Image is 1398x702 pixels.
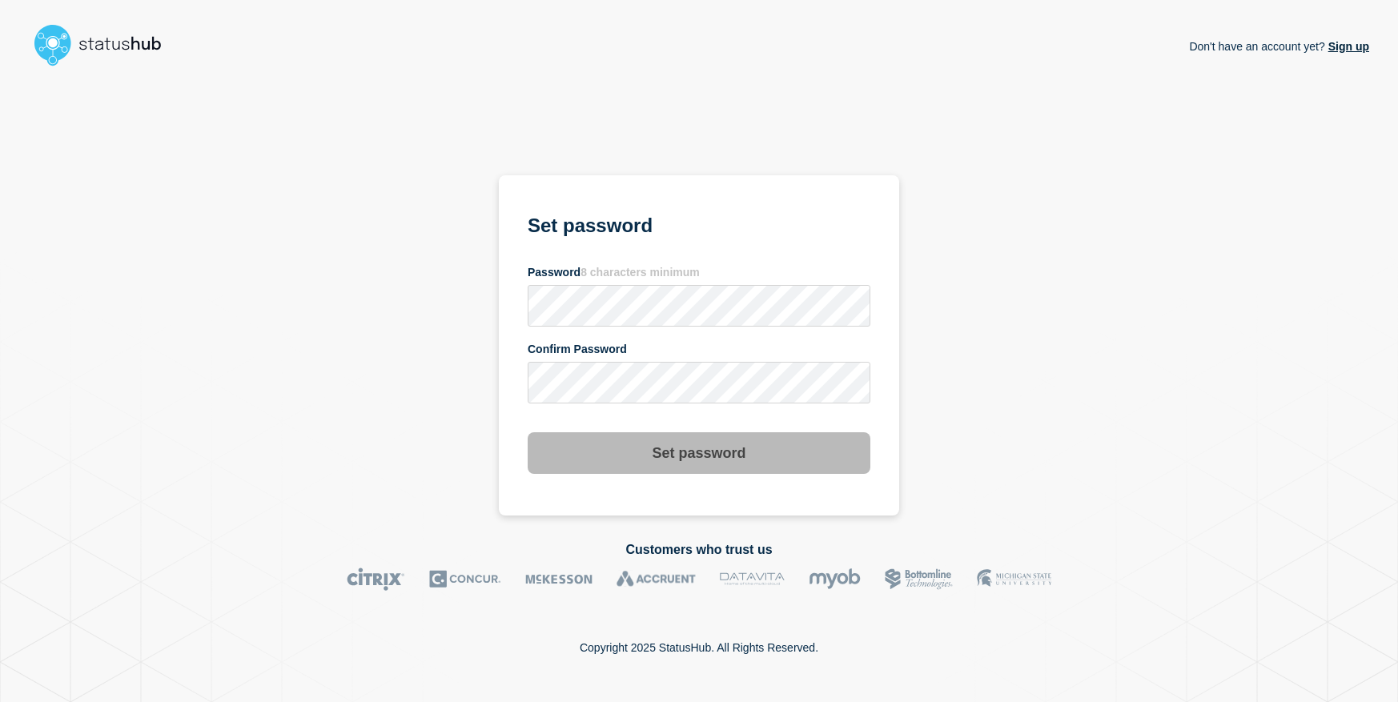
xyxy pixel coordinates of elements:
[1189,27,1369,66] p: Don't have an account yet?
[528,285,870,327] input: password input
[528,362,870,403] input: confirm password input
[885,568,953,591] img: Bottomline logo
[29,543,1369,557] h2: Customers who trust us
[720,568,785,591] img: DataVita logo
[347,568,405,591] img: Citrix logo
[29,19,181,70] img: StatusHub logo
[977,568,1051,591] img: MSU logo
[528,266,700,279] span: Password
[429,568,501,591] img: Concur logo
[1325,40,1369,53] a: Sign up
[528,432,870,474] button: Set password
[525,568,593,591] img: McKesson logo
[580,266,700,279] span: 8 characters minimum
[809,568,861,591] img: myob logo
[528,212,870,251] h1: Set password
[580,641,818,654] p: Copyright 2025 StatusHub. All Rights Reserved.
[617,568,696,591] img: Accruent logo
[528,343,627,355] span: Confirm Password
